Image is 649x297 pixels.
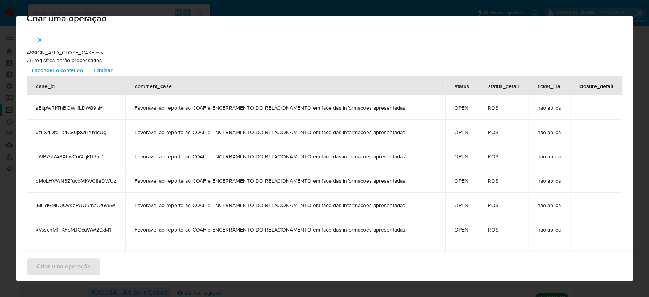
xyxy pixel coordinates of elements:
[537,129,561,136] span: nao aplica
[88,64,118,76] button: Eliminar
[446,77,478,95] div: status
[454,202,470,209] span: OPEN
[488,153,519,160] span: ROS
[488,177,519,184] span: ROS
[454,129,470,136] span: OPEN
[135,177,436,184] span: Favoravel ao reporte ao COAF e ENCERRAMENTO DO RELACIONAMENTO em face das informacoes apresentadas.
[135,202,436,209] span: Favoravel ao reporte ao COAF e ENCERRAMENTO DO RELACIONAMENTO em face das informacoes apresentadas.
[135,104,436,111] span: Favoravel ao reporte ao COAF e ENCERRAMENTO DO RELACIONAMENTO em face das informacoes apresentadas.
[135,129,436,136] span: Favoravel ao reporte ao COAF e ENCERRAMENTO DO RELACIONAMENTO em face das informacoes apresentadas.
[454,153,470,160] span: OPEN
[488,129,519,136] span: ROS
[488,226,519,233] span: ROS
[126,77,181,95] div: comment_case
[27,64,88,76] button: Esconder o conteúdo
[479,77,528,95] div: status_detail
[537,226,561,233] span: nao aplica
[454,226,470,233] span: OPEN
[528,77,570,95] div: ticket_jira
[135,153,436,160] span: Favoravel ao reporte ao COAF e ENCERRAMENTO DO RELACIONAMENTO em face das informacoes apresentadas.
[27,14,622,23] span: Criar uma operação
[537,202,561,209] span: nao aplica
[488,104,519,111] span: ROS
[537,104,561,111] span: nao aplica
[27,57,622,64] p: 25 registros serão processados
[27,77,64,95] div: case_id
[488,202,519,209] span: ROS
[27,49,622,57] p: ASSIGN_AND_CLOSE_CASE.csv
[537,153,561,160] span: nao aplica
[36,202,116,209] span: jMHdGMD0UyKdPUU9m7726v6W
[32,65,83,75] span: Esconder o conteúdo
[36,129,116,136] span: vzLXdDtdTk4C89j8wHYb1cUg
[135,226,436,233] span: Favoravel ao reporte ao COAF e ENCERRAMENTO DO RELACIONAMENTO em face das informacoes apresentadas.
[36,104,116,111] span: sEItpWRkThBOWilfLDW89IaY
[570,77,622,95] div: closure_detail
[135,251,436,264] span: Favoravel com reporte ao COAF a manutencao do relacionamento e inserindo o cliente nas listas int...
[36,226,116,233] span: kVsscnM1TKFoMJGcuWW29xM1
[36,177,116,184] span: dMoLHVWN3ZfucbMkWC8aOWUz
[36,153,116,160] span: eWP75t7A8AEwCoQLjKI1BaI7
[454,104,470,111] span: OPEN
[454,177,470,184] span: OPEN
[537,177,561,184] span: nao aplica
[94,65,113,75] span: Eliminar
